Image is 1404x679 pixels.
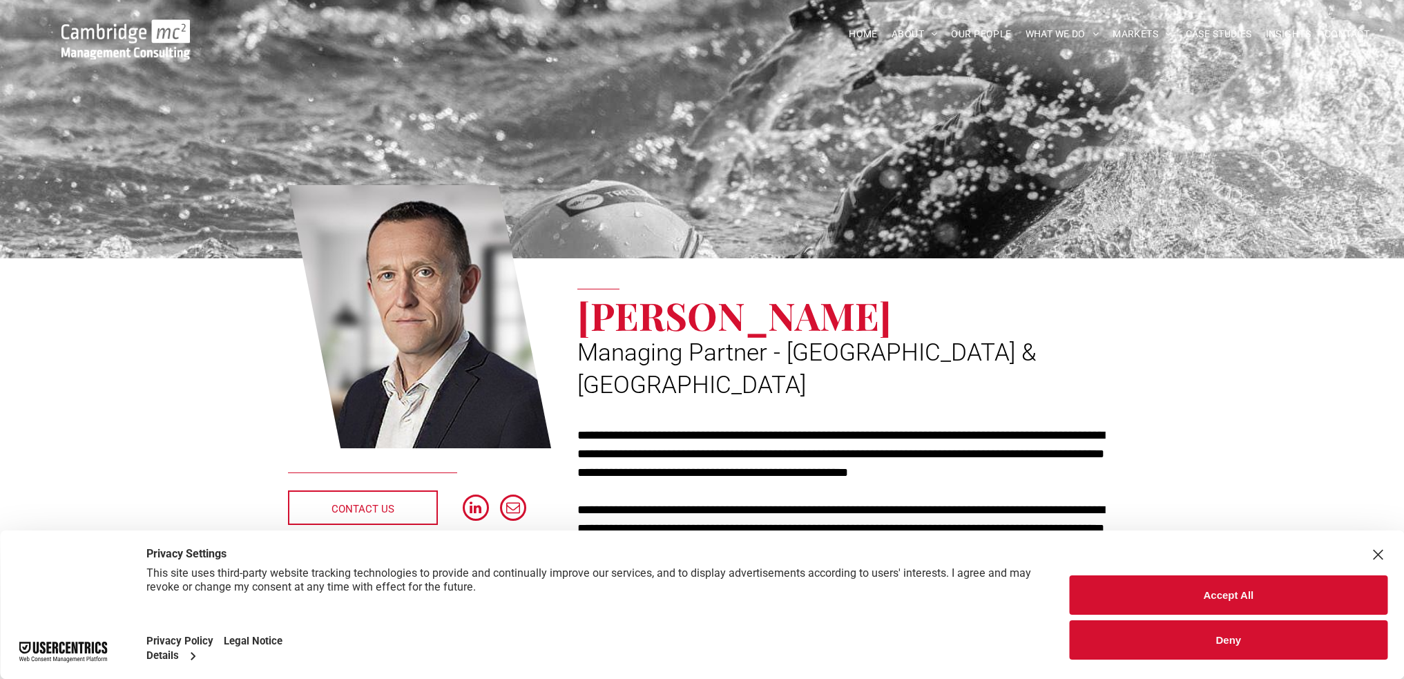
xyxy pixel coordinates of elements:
a: OUR PEOPLE [944,23,1018,45]
a: Your Business Transformed | Cambridge Management Consulting [61,21,190,36]
img: Go to Homepage [61,19,190,59]
span: [PERSON_NAME] [577,289,892,341]
span: Managing Partner - [GEOGRAPHIC_DATA] & [GEOGRAPHIC_DATA] [577,338,1037,399]
a: ABOUT [885,23,945,45]
a: CONTACT US [288,490,438,525]
a: MARKETS [1106,23,1178,45]
a: CASE STUDIES [1179,23,1259,45]
a: linkedin [463,495,489,524]
a: WHAT WE DO [1019,23,1106,45]
a: email [500,495,526,524]
a: HOME [842,23,885,45]
a: CONTACT [1318,23,1376,45]
a: Jason Jennings | Managing Partner - UK & Ireland [288,183,552,451]
span: CONTACT US [331,492,394,526]
a: INSIGHTS [1259,23,1318,45]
